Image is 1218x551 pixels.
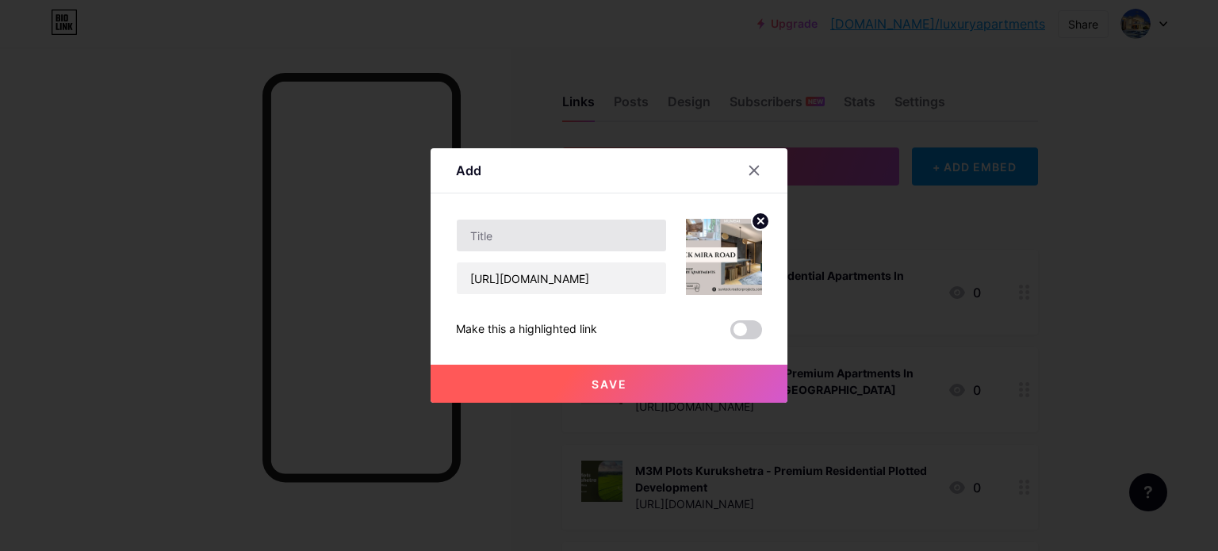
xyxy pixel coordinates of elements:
input: Title [457,220,666,251]
div: Make this a highlighted link [456,320,597,339]
img: link_thumbnail [686,219,762,295]
input: URL [457,262,666,294]
div: Add [456,161,481,180]
span: Save [592,377,627,391]
button: Save [431,365,787,403]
